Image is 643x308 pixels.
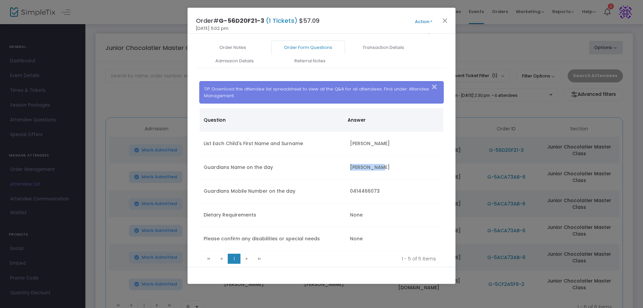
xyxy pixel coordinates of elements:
span: (1 Tickets) [264,16,299,25]
td: Guardians Name on the day [200,156,346,179]
a: Order Notes [196,41,270,55]
th: Question [200,108,344,132]
th: Answer [344,108,440,132]
h4: Order# $57.09 [196,16,319,25]
button: Close [430,81,443,93]
span: Page 1 [228,254,240,264]
a: Order Form Questions [271,41,345,55]
td: Dietary Requirements [200,203,346,227]
span: G-56D20F21-3 [219,16,264,25]
span: [DATE] 5:02 pm [196,25,228,32]
td: None [346,227,443,251]
td: Guardians Mobile Number on the day [200,179,346,203]
div: TIP: Download the attendee list spreadsheet to view all the Q&A for all attendees. Find under: At... [199,81,444,104]
td: List Each Child's First Name and Surname [200,132,346,156]
td: Please confirm any disabilities or special needs [200,227,346,251]
td: [PERSON_NAME] [346,156,443,179]
button: Action [404,18,444,25]
td: None [346,203,443,227]
button: Close [441,16,449,25]
a: Admission Details [198,54,271,68]
a: Transaction Details [347,41,420,55]
kendo-pager-info: 1 - 5 of 5 items [271,255,436,262]
td: 0414466073 [346,179,443,203]
div: Data table [200,108,444,251]
td: [PERSON_NAME] [346,132,443,156]
a: Referral Notes [273,54,347,68]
